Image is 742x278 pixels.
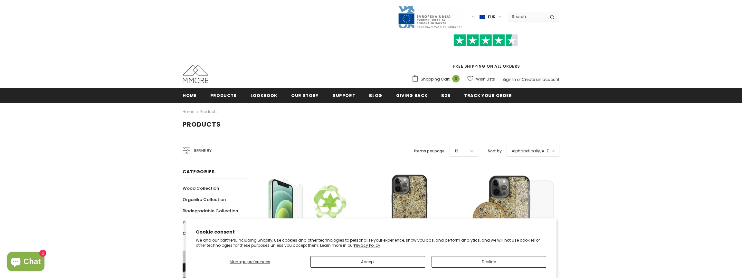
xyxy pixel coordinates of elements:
[502,77,516,82] a: Sign In
[183,216,233,228] a: Personalized Collection
[210,88,237,102] a: Products
[230,259,270,264] span: Manage preferences
[396,92,427,99] span: Giving back
[369,88,382,102] a: Blog
[453,34,518,47] img: Trust Pilot Stars
[369,92,382,99] span: Blog
[196,238,546,248] p: We and our partners, including Shopify, use cookies and other technologies to personalize your ex...
[183,219,233,225] span: Personalized Collection
[455,148,458,154] span: 12
[522,77,559,82] a: Create an account
[291,88,319,102] a: Our Story
[396,88,427,102] a: Giving back
[414,148,445,154] label: Items per page
[196,256,304,268] button: Manage preferences
[183,65,208,83] img: MMORE Cases
[333,92,356,99] span: support
[194,147,212,154] span: Refine by
[183,92,196,99] span: Home
[412,46,559,63] iframe: Customer reviews powered by Trustpilot
[183,230,222,236] span: Chakra Collection
[183,194,226,205] a: Organika Collection
[467,73,495,85] a: Wish Lists
[310,256,425,268] button: Accept
[251,88,277,102] a: Lookbook
[183,208,238,214] span: Biodegradable Collection
[183,205,238,216] a: Biodegradable Collection
[517,77,521,82] span: or
[441,88,450,102] a: B2B
[441,92,450,99] span: B2B
[196,229,546,235] h2: Cookie consent
[183,197,226,203] span: Organika Collection
[488,14,496,20] span: EUR
[508,12,545,21] input: Search Site
[210,92,237,99] span: Products
[291,92,319,99] span: Our Story
[452,75,460,82] span: 0
[183,185,219,191] span: Wood Collection
[476,76,495,82] span: Wish Lists
[183,183,219,194] a: Wood Collection
[354,243,380,248] a: Privacy Policy
[464,88,512,102] a: Track your order
[488,148,502,154] label: Sort by
[512,148,549,154] span: Alphabetically, A-Z
[183,120,221,129] span: Products
[412,74,463,84] a: Shopping Cart 0
[464,92,512,99] span: Track your order
[398,5,462,29] img: Javni Razpis
[200,109,218,114] a: Products
[333,88,356,102] a: support
[183,88,196,102] a: Home
[251,92,277,99] span: Lookbook
[5,252,46,273] inbox-online-store-chat: Shopify online store chat
[183,168,215,175] span: Categories
[398,14,462,19] a: Javni Razpis
[183,108,194,116] a: Home
[432,256,546,268] button: Decline
[183,228,222,239] a: Chakra Collection
[412,37,559,69] span: FREE SHIPPING ON ALL ORDERS
[421,76,450,82] span: Shopping Cart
